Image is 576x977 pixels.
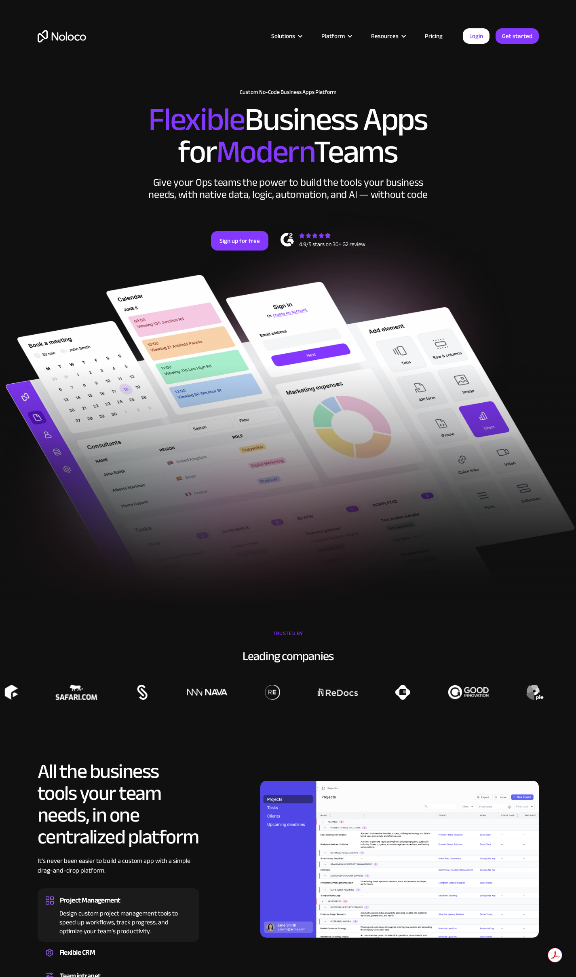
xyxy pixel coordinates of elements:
[147,176,430,201] div: Give your Ops teams the power to build the tools your business needs, with native data, logic, au...
[216,122,314,182] span: Modern
[60,894,120,907] div: Project Management
[321,31,345,41] div: Platform
[38,89,539,96] h1: Custom No-Code Business Apps Platform
[59,947,95,959] div: Flexible CRM
[361,31,415,41] div: Resources
[46,959,191,961] div: Create a custom CRM that you can adapt to your business’s needs, centralize your workflows, and m...
[38,104,539,168] h2: Business Apps for Teams
[211,231,268,251] a: Sign up for free
[415,31,453,41] a: Pricing
[271,31,295,41] div: Solutions
[38,856,199,888] div: It’s never been easier to build a custom app with a simple drag-and-drop platform.
[261,31,311,41] div: Solutions
[371,31,399,41] div: Resources
[311,31,361,41] div: Platform
[38,760,199,848] h2: All the business tools your team needs, in one centralized platform
[38,30,86,42] a: home
[46,907,191,936] div: Design custom project management tools to speed up workflows, track progress, and optimize your t...
[496,28,539,44] a: Get started
[148,89,245,150] span: Flexible
[463,28,489,44] a: Login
